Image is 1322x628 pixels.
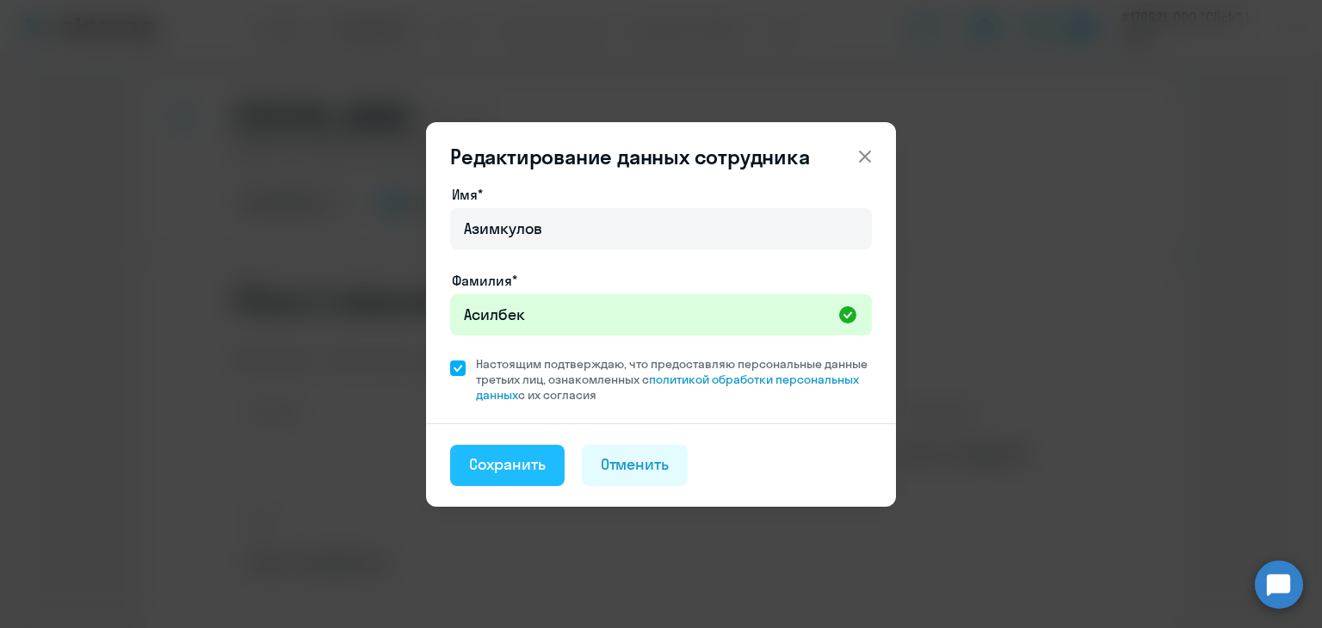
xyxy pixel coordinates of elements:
span: Настоящим подтверждаю, что предоставляю персональные данные третьих лиц, ознакомленных с с их сог... [476,356,872,403]
div: Сохранить [469,453,546,476]
header: Редактирование данных сотрудника [426,143,896,170]
button: Отменить [582,445,689,486]
div: Отменить [601,453,670,476]
button: Сохранить [450,445,565,486]
label: Фамилия* [452,270,517,291]
a: политикой обработки персональных данных [476,372,859,403]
